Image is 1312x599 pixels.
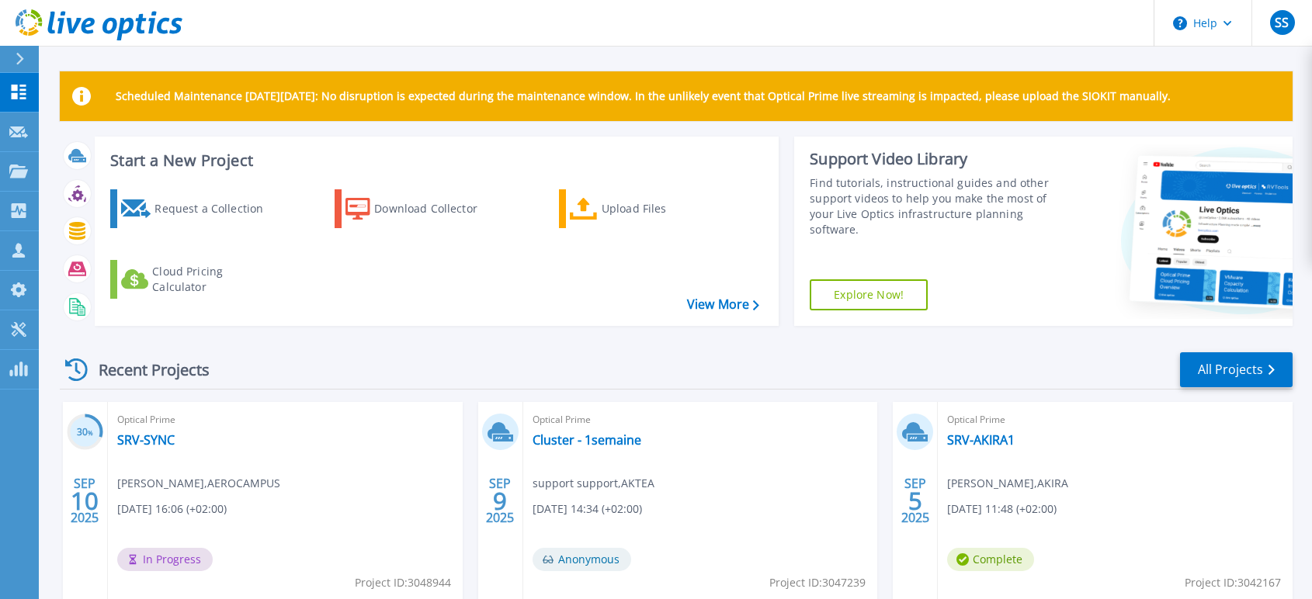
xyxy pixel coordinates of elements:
[533,475,654,492] span: support support , AKTEA
[810,149,1062,169] div: Support Video Library
[533,548,631,571] span: Anonymous
[1180,352,1293,387] a: All Projects
[117,411,453,428] span: Optical Prime
[687,297,759,312] a: View More
[602,193,726,224] div: Upload Files
[117,432,175,448] a: SRV-SYNC
[1275,16,1289,29] span: SS
[60,351,231,389] div: Recent Projects
[154,193,279,224] div: Request a Collection
[110,189,283,228] a: Request a Collection
[335,189,508,228] a: Download Collector
[67,424,103,441] h3: 30
[88,428,93,437] span: %
[947,432,1015,448] a: SRV-AKIRA1
[559,189,732,228] a: Upload Files
[810,175,1062,237] div: Find tutorials, instructional guides and other support videos to help you make the most of your L...
[355,574,451,591] span: Project ID: 3048944
[71,494,99,507] span: 10
[769,574,866,591] span: Project ID: 3047239
[533,500,642,518] span: [DATE] 14:34 (+02:00)
[110,260,283,299] a: Cloud Pricing Calculator
[947,548,1034,571] span: Complete
[374,193,498,224] div: Download Collector
[947,500,1057,518] span: [DATE] 11:48 (+02:00)
[908,494,922,507] span: 5
[947,411,1283,428] span: Optical Prime
[901,473,930,529] div: SEP 2025
[110,152,758,169] h3: Start a New Project
[70,473,99,529] div: SEP 2025
[493,494,507,507] span: 9
[485,473,515,529] div: SEP 2025
[810,279,928,310] a: Explore Now!
[533,411,869,428] span: Optical Prime
[116,90,1171,102] p: Scheduled Maintenance [DATE][DATE]: No disruption is expected during the maintenance window. In t...
[1185,574,1281,591] span: Project ID: 3042167
[947,475,1068,492] span: [PERSON_NAME] , AKIRA
[117,548,213,571] span: In Progress
[117,475,280,492] span: [PERSON_NAME] , AEROCAMPUS
[117,500,227,518] span: [DATE] 16:06 (+02:00)
[533,432,641,448] a: Cluster - 1semaine
[152,264,276,295] div: Cloud Pricing Calculator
